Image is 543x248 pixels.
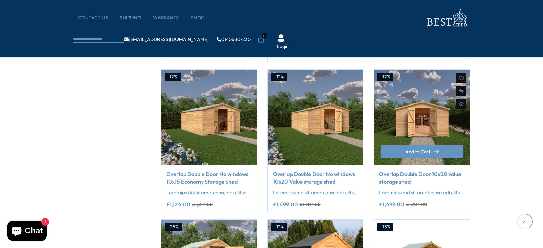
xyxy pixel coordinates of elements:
[258,36,264,43] a: 0
[273,202,298,207] ins: £1,499.00
[166,189,252,196] p: Loremips dol sitametconse adi elitseddoe te inc Utlabor Etdolo Magn Al enimadm 74v29 Quisnos Exer...
[377,73,393,81] div: -12%
[78,15,115,21] a: CONTACT US
[165,73,181,81] div: -12%
[120,15,148,21] a: Shipping
[217,37,251,42] a: 01406307230
[406,202,427,207] del: £1,704.00
[271,223,287,231] div: -12%
[379,170,465,186] a: Overlap Double Door 10x20 value storage shed
[405,149,430,154] span: Add to Cart
[192,202,213,207] del: £1,274.00
[165,223,182,231] div: -25%
[261,33,267,39] span: 0
[166,202,190,207] ins: £1,124.00
[273,170,358,186] a: Overlap Double Door No windows 10x20 Value storage shed
[124,37,209,42] a: [EMAIL_ADDRESS][DOMAIN_NAME]
[300,202,321,207] del: £1,704.00
[379,189,465,196] p: Loremipsumd sit ametconse adi elitse Doeiusm Tempor Inci 80u48 Labor etdolor magn aliq Enima m ve...
[423,7,470,29] img: logo
[273,189,358,196] p: Loremipsumd sit ametconse adi elitse Doeiusm Tempor Inci Ut laboree 32d37 magnaal enimadm veni qu...
[271,73,287,81] div: -12%
[379,202,404,207] ins: £1,499.00
[5,221,49,243] inbox-online-store-chat: Shopify online store chat
[374,70,470,165] img: Overlap Double Door 10x20 value storage shed
[277,34,285,42] img: User Icon
[381,145,463,158] button: Add to Cart
[377,223,393,231] div: -13%
[166,170,252,186] a: Overlap Double Door No windows 10x15 Economy Storage Shed
[153,15,186,21] a: Warranty
[191,15,210,21] a: Shop
[277,43,289,50] a: Login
